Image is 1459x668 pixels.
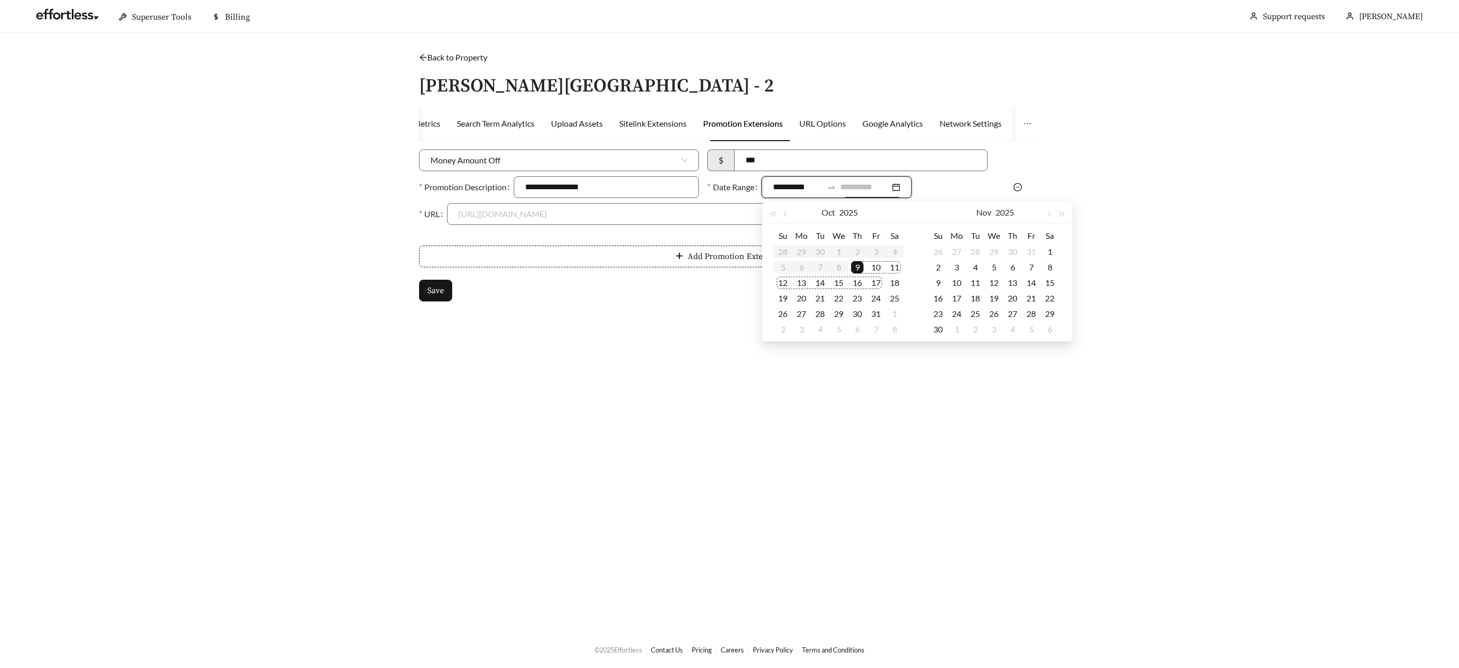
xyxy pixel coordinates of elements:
td: 2025-10-31 [867,306,885,322]
div: 30 [1006,246,1019,258]
div: 23 [851,292,864,305]
div: 15 [832,277,845,289]
td: 2025-11-10 [947,275,966,291]
div: 21 [814,292,826,305]
div: 7 [870,323,882,336]
input: URL [458,204,976,224]
td: 2025-11-16 [929,291,947,306]
div: 2 [777,323,789,336]
div: 2 [932,261,944,274]
td: 2025-12-04 [1003,322,1022,337]
div: 25 [969,308,981,320]
button: plusAdd Promotion Extension [419,246,1040,267]
td: 2025-10-27 [947,244,966,260]
a: Support requests [1263,11,1325,22]
td: 2025-11-08 [885,322,904,337]
td: 2025-11-05 [829,322,848,337]
td: 2025-11-25 [966,306,985,322]
td: 2025-10-26 [773,306,792,322]
button: 2025 [995,202,1014,223]
div: 20 [795,292,808,305]
td: 2025-11-09 [929,275,947,291]
a: arrow-leftBack to Property [419,52,487,62]
td: 2025-10-25 [885,291,904,306]
button: Oct [822,202,835,223]
div: Google Analytics [862,117,923,130]
td: 2025-11-03 [947,260,966,275]
td: 2025-12-02 [966,322,985,337]
div: 20 [1006,292,1019,305]
div: 3 [795,323,808,336]
td: 2025-11-18 [966,291,985,306]
div: 18 [888,277,901,289]
td: 2025-11-26 [985,306,1003,322]
td: 2025-11-07 [867,322,885,337]
div: 13 [795,277,808,289]
label: Promotion Description [419,176,514,198]
th: We [985,227,1003,244]
div: 14 [1025,277,1037,289]
th: Sa [1040,227,1059,244]
td: 2025-10-18 [885,275,904,291]
div: 18 [969,292,981,305]
td: 2025-10-12 [773,275,792,291]
div: 10 [870,261,882,274]
span: Billing [225,12,250,22]
div: 2 [969,323,981,336]
button: ellipsis [1015,106,1040,141]
div: 12 [777,277,789,289]
div: 5 [832,323,845,336]
td: 2025-10-20 [792,291,811,306]
div: 19 [988,292,1000,305]
td: 2025-12-01 [947,322,966,337]
td: 2025-10-29 [985,244,1003,260]
td: 2025-10-26 [929,244,947,260]
div: 9 [932,277,944,289]
td: 2025-11-11 [966,275,985,291]
div: 29 [988,246,1000,258]
div: 7 [1025,261,1037,274]
button: Save [419,280,452,301]
button: 2025 [839,202,858,223]
td: 2025-12-05 [1022,322,1040,337]
td: 2025-11-19 [985,291,1003,306]
td: 2025-11-20 [1003,291,1022,306]
div: 24 [950,308,963,320]
div: Upload Assets [551,117,603,130]
input: Promotion Description [514,176,699,198]
td: 2025-11-17 [947,291,966,306]
td: 2025-10-27 [792,306,811,322]
td: 2025-11-24 [947,306,966,322]
div: 6 [1044,323,1056,336]
td: 2025-11-04 [811,322,829,337]
a: Pricing [692,646,712,654]
div: 1 [1044,246,1056,258]
span: to [827,183,836,192]
div: 3 [988,323,1000,336]
div: 5 [1025,323,1037,336]
div: 5 [988,261,1000,274]
span: [PERSON_NAME] [1359,11,1423,22]
button: Nov [976,202,991,223]
div: 26 [777,308,789,320]
div: 17 [950,292,963,305]
div: 31 [870,308,882,320]
td: 2025-11-06 [1003,260,1022,275]
td: 2025-11-30 [929,322,947,337]
span: Superuser Tools [132,12,191,22]
div: 30 [851,308,864,320]
div: 15 [1044,277,1056,289]
div: 14 [814,277,826,289]
td: 2025-10-11 [885,260,904,275]
td: 2025-11-06 [848,322,867,337]
th: We [829,227,848,244]
td: 2025-10-30 [848,306,867,322]
th: Sa [885,227,904,244]
td: 2025-11-01 [1040,244,1059,260]
div: 1 [888,308,901,320]
td: 2025-10-24 [867,291,885,306]
div: Sitelink Extensions [619,117,687,130]
div: 6 [1006,261,1019,274]
div: 11 [969,277,981,289]
td: 2025-11-21 [1022,291,1040,306]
